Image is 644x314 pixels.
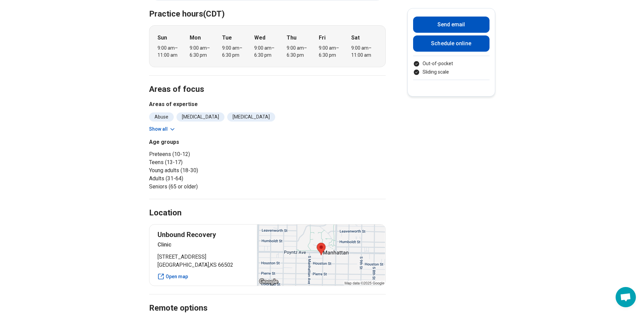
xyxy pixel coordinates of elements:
[190,45,216,59] div: 9:00 am – 6:30 pm
[287,34,296,42] strong: Thu
[413,35,490,52] a: Schedule online
[351,45,377,59] div: 9:00 am – 11:00 am
[158,261,249,269] span: [GEOGRAPHIC_DATA] , KS 66502
[149,207,182,219] h2: Location
[413,17,490,33] button: Send email
[158,241,249,249] p: Clinic
[149,68,386,95] h2: Areas of focus
[254,34,265,42] strong: Wed
[158,45,184,59] div: 9:00 am – 11:00 am
[149,126,176,133] button: Show all
[158,34,167,42] strong: Sun
[222,34,232,42] strong: Tue
[149,166,265,175] li: Young adults (18-30)
[319,45,345,59] div: 9:00 am – 6:30 pm
[158,253,249,261] span: [STREET_ADDRESS]
[149,138,265,146] h3: Age groups
[158,230,249,239] p: Unbound Recovery
[149,183,265,191] li: Seniors (65 or older)
[149,25,386,67] div: When does the program meet?
[149,158,265,166] li: Teens (13-17)
[149,100,386,108] h3: Areas of expertise
[176,112,224,122] li: [MEDICAL_DATA]
[319,34,326,42] strong: Fri
[254,45,280,59] div: 9:00 am – 6:30 pm
[413,60,490,67] li: Out-of-pocket
[222,45,248,59] div: 9:00 am – 6:30 pm
[351,34,360,42] strong: Sat
[616,287,636,307] a: Open chat
[413,60,490,76] ul: Payment options
[149,175,265,183] li: Adults (31-64)
[149,286,386,314] h2: Remote options
[413,69,490,76] li: Sliding scale
[158,273,249,280] a: Open map
[149,112,174,122] li: Abuse
[287,45,313,59] div: 9:00 am – 6:30 pm
[149,150,265,158] li: Preteens (10-12)
[227,112,275,122] li: [MEDICAL_DATA]
[190,34,201,42] strong: Mon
